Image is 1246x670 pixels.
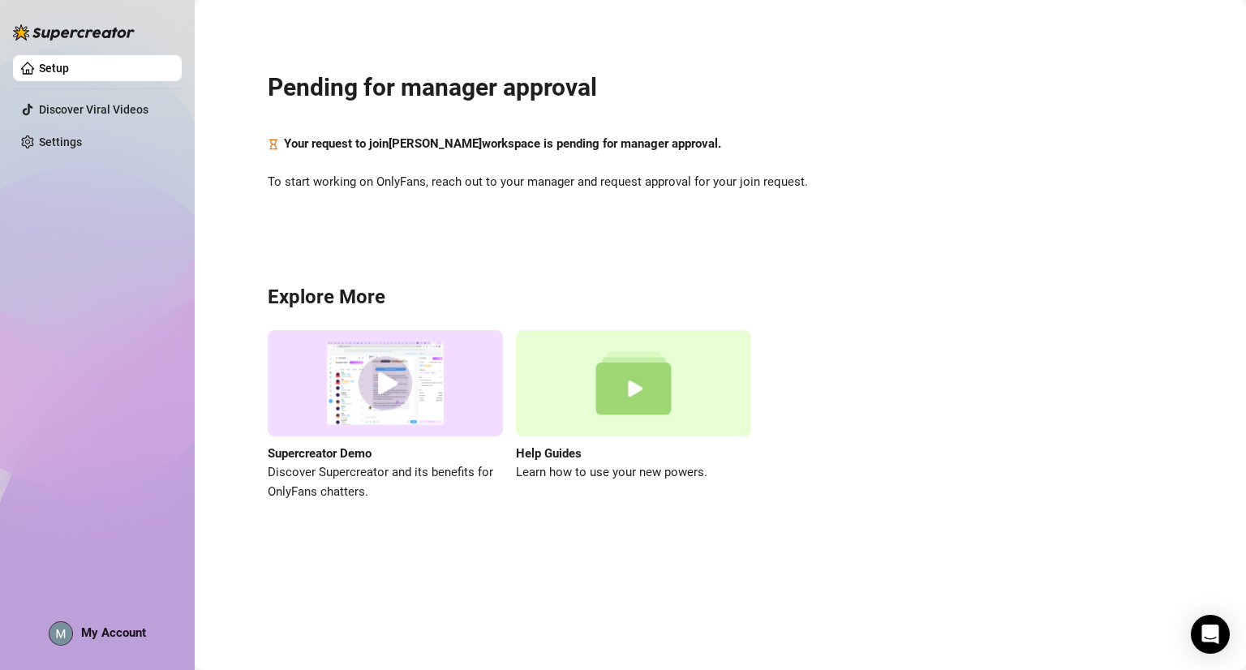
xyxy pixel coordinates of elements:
[268,330,503,501] a: Supercreator DemoDiscover Supercreator and its benefits for OnlyFans chatters.
[268,446,372,461] strong: Supercreator Demo
[39,103,148,116] a: Discover Viral Videos
[39,135,82,148] a: Settings
[13,24,135,41] img: logo-BBDzfeDw.svg
[268,173,1173,192] span: To start working on OnlyFans, reach out to your manager and request approval for your join request.
[284,136,721,151] strong: Your request to join [PERSON_NAME] workspace is pending for manager approval.
[516,330,751,501] a: Help GuidesLearn how to use your new powers.
[268,330,503,436] img: supercreator demo
[516,463,751,483] span: Learn how to use your new powers.
[268,135,279,154] span: hourglass
[39,62,69,75] a: Setup
[49,622,72,645] img: ACg8ocJ0sgF-bOhQCPL8d7jT_QSjTrj_qi0lGdQ16TEt8C5NM80vEQ=s96-c
[81,625,146,640] span: My Account
[268,463,503,501] span: Discover Supercreator and its benefits for OnlyFans chatters.
[1191,615,1230,654] div: Open Intercom Messenger
[516,446,582,461] strong: Help Guides
[516,330,751,436] img: help guides
[268,72,1173,103] h2: Pending for manager approval
[268,285,1173,311] h3: Explore More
